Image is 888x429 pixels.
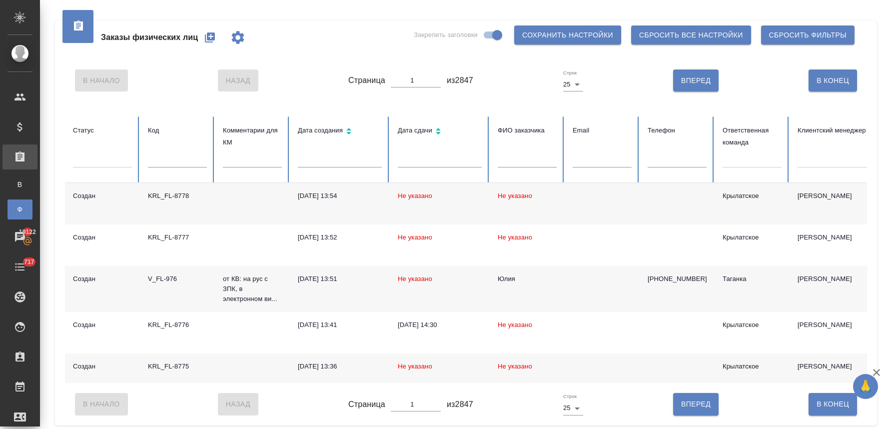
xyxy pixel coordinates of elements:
[648,274,707,284] p: [PHONE_NUMBER]
[148,191,207,201] div: KRL_FL-8778
[723,232,782,242] div: Крылатское
[298,191,382,201] div: [DATE] 13:54
[198,25,222,49] button: Создать
[348,74,385,86] span: Страница
[673,393,719,415] button: Вперед
[723,320,782,330] div: Крылатское
[853,374,878,399] button: 🙏
[148,320,207,330] div: KRL_FL-8776
[398,233,432,241] span: Не указано
[398,192,432,199] span: Не указано
[398,320,482,330] div: [DATE] 14:30
[563,70,577,75] label: Строк
[761,25,855,44] button: Сбросить фильтры
[498,362,532,370] span: Не указано
[298,320,382,330] div: [DATE] 13:41
[73,232,132,242] div: Создан
[522,29,613,41] span: Сохранить настройки
[631,25,751,44] button: Сбросить все настройки
[148,361,207,371] div: KRL_FL-8775
[723,361,782,371] div: Крылатское
[298,232,382,242] div: [DATE] 13:52
[12,204,27,214] span: Ф
[101,31,198,43] span: Заказы физических лиц
[563,394,577,399] label: Строк
[498,124,557,136] div: ФИО заказчика
[769,29,847,41] span: Сбросить фильтры
[2,254,37,279] a: 717
[639,29,743,41] span: Сбросить все настройки
[12,179,27,189] span: В
[447,74,473,86] span: из 2847
[681,74,711,87] span: Вперед
[563,401,583,415] div: 25
[148,124,207,136] div: Код
[648,124,707,136] div: Телефон
[798,124,882,136] div: Клиентский менеджер
[498,233,532,241] span: Не указано
[13,227,42,237] span: 19122
[809,69,857,91] button: В Конец
[723,124,782,148] div: Ответственная команда
[298,361,382,371] div: [DATE] 13:36
[73,361,132,371] div: Создан
[398,275,432,282] span: Не указано
[298,274,382,284] div: [DATE] 13:51
[18,257,40,267] span: 717
[673,69,719,91] button: Вперед
[414,30,478,40] span: Закрепить заголовки
[73,191,132,201] div: Создан
[7,174,32,194] a: В
[73,320,132,330] div: Создан
[7,199,32,219] a: Ф
[73,124,132,136] div: Статус
[148,232,207,242] div: KRL_FL-8777
[447,398,473,410] span: из 2847
[498,321,532,328] span: Не указано
[148,274,207,284] div: V_FL-976
[2,224,37,249] a: 19122
[223,124,282,148] div: Комментарии для КМ
[817,398,849,410] span: В Конец
[348,398,385,410] span: Страница
[723,191,782,201] div: Крылатское
[573,124,632,136] div: Email
[298,124,382,139] div: Сортировка
[398,124,482,139] div: Сортировка
[563,77,583,91] div: 25
[73,274,132,284] div: Создан
[681,398,711,410] span: Вперед
[857,376,874,397] span: 🙏
[498,274,557,284] div: Юлия
[817,74,849,87] span: В Конец
[514,25,621,44] button: Сохранить настройки
[809,393,857,415] button: В Конец
[223,274,282,304] p: от КВ: на рус с ЗПК, в электронном ви...
[498,192,532,199] span: Не указано
[398,362,432,370] span: Не указано
[723,274,782,284] div: Таганка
